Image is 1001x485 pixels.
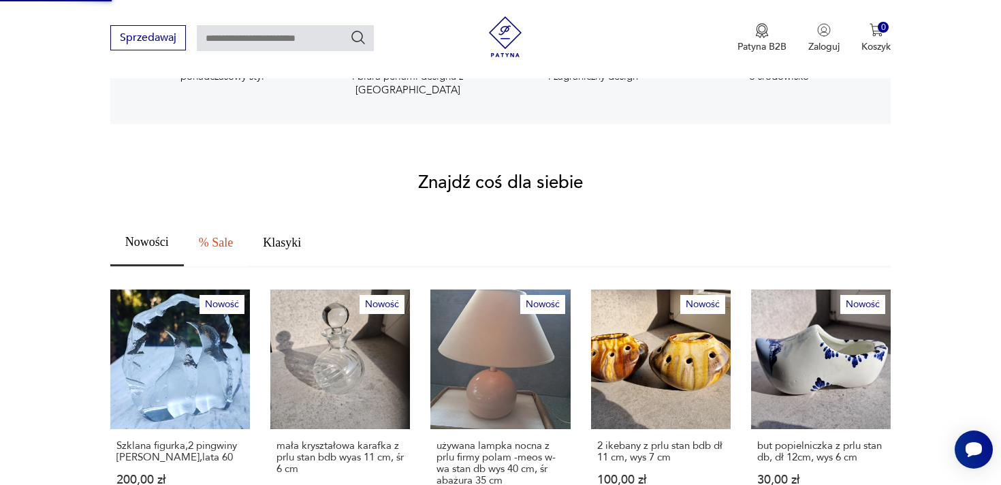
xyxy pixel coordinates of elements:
span: % Sale [199,236,233,249]
span: Nowości [125,236,169,248]
button: Szukaj [350,29,366,46]
p: Patyna B2B [737,40,786,53]
div: 0 [878,22,889,33]
p: Koszyk [861,40,891,53]
a: Sprzedawaj [110,34,186,44]
button: Patyna B2B [737,23,786,53]
iframe: Smartsupp widget button [955,431,993,469]
p: Zaloguj [808,40,840,53]
p: but popielniczka z prlu stan db, dł 12cm, wys 6 cm [757,440,885,463]
p: mała kryształowa karafka z prlu stan bdb wyas 11 cm, śr 6 cm [276,440,404,475]
img: Patyna - sklep z meblami i dekoracjami vintage [485,16,526,57]
img: Ikonka użytkownika [817,23,831,37]
img: Ikona koszyka [870,23,883,37]
button: 0Koszyk [861,23,891,53]
a: Ikona medaluPatyna B2B [737,23,786,53]
span: Klasyki [263,236,301,249]
button: Sprzedawaj [110,25,186,50]
p: 2 ikebany z prlu stan bdb dł 11 cm, wys 7 cm [597,440,725,463]
img: Ikona medalu [755,23,769,38]
h2: Znajdź coś dla siebie [418,174,583,191]
p: Szklana figurka,2 pingwiny [PERSON_NAME],lata 60 [116,440,244,463]
button: Zaloguj [808,23,840,53]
